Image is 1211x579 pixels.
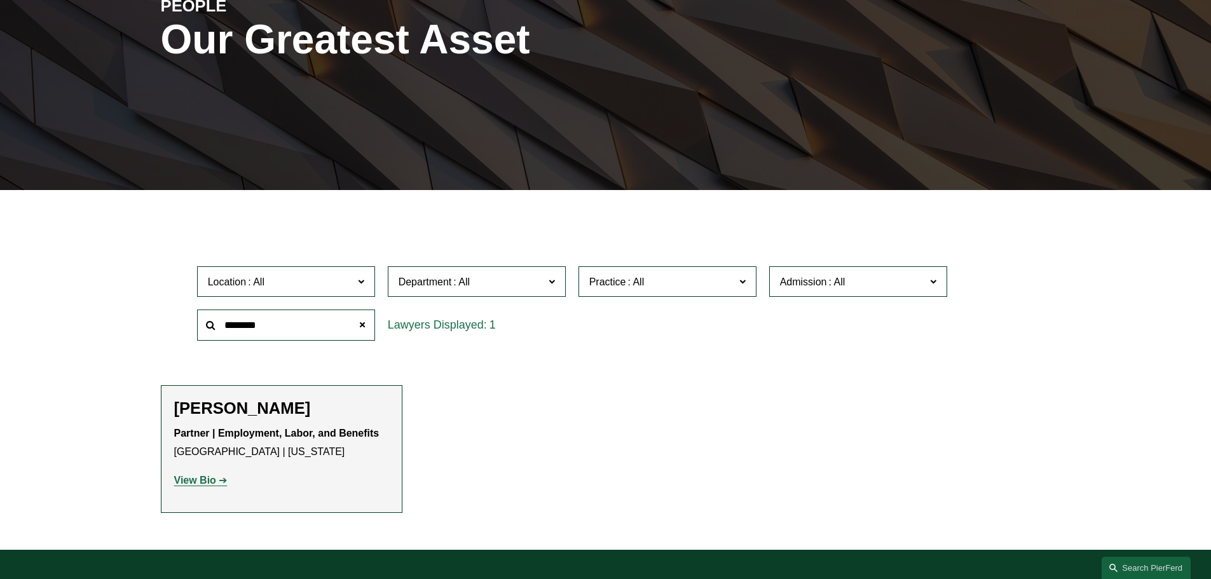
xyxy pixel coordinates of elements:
span: Department [399,276,452,287]
span: 1 [489,318,496,331]
a: Search this site [1102,557,1191,579]
h2: [PERSON_NAME] [174,398,389,418]
strong: View Bio [174,475,216,486]
a: View Bio [174,475,228,486]
p: [GEOGRAPHIC_DATA] | [US_STATE] [174,425,389,461]
span: Admission [780,276,827,287]
span: Practice [589,276,626,287]
span: Location [208,276,247,287]
strong: Partner | Employment, Labor, and Benefits [174,428,380,439]
h1: Our Greatest Asset [161,17,754,63]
